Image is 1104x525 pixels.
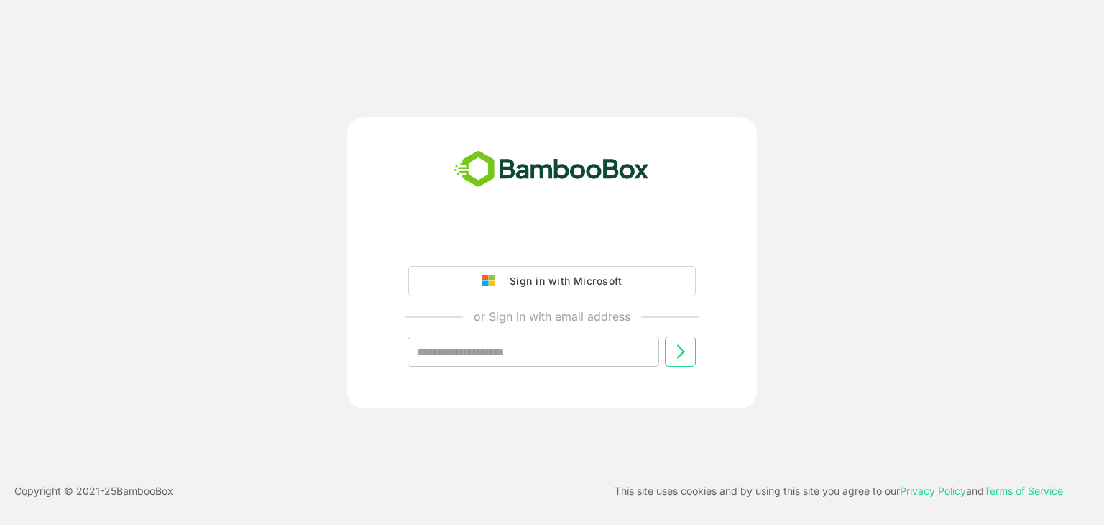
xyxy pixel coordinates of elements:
[474,308,630,325] p: or Sign in with email address
[482,275,502,288] img: google
[615,483,1063,500] p: This site uses cookies and by using this site you agree to our and
[408,266,696,296] button: Sign in with Microsoft
[14,483,173,500] p: Copyright © 2021- 25 BambooBox
[401,226,703,257] iframe: Sign in with Google Button
[502,272,622,291] div: Sign in with Microsoft
[984,485,1063,497] a: Terms of Service
[446,146,657,193] img: bamboobox
[900,485,966,497] a: Privacy Policy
